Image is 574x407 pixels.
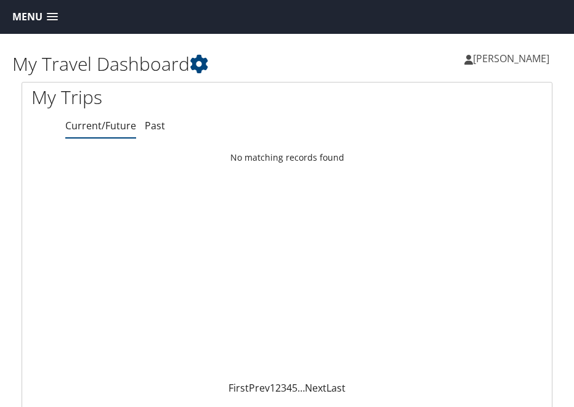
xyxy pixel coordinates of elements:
[65,119,136,132] a: Current/Future
[297,381,305,395] span: …
[6,7,64,27] a: Menu
[275,381,281,395] a: 2
[12,11,42,23] span: Menu
[326,381,346,395] a: Last
[12,51,287,77] h1: My Travel Dashboard
[270,381,275,395] a: 1
[145,119,165,132] a: Past
[22,147,552,169] td: No matching records found
[249,381,270,395] a: Prev
[292,381,297,395] a: 5
[473,52,549,65] span: [PERSON_NAME]
[305,381,326,395] a: Next
[31,84,278,110] h1: My Trips
[228,381,249,395] a: First
[464,40,562,77] a: [PERSON_NAME]
[286,381,292,395] a: 4
[281,381,286,395] a: 3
